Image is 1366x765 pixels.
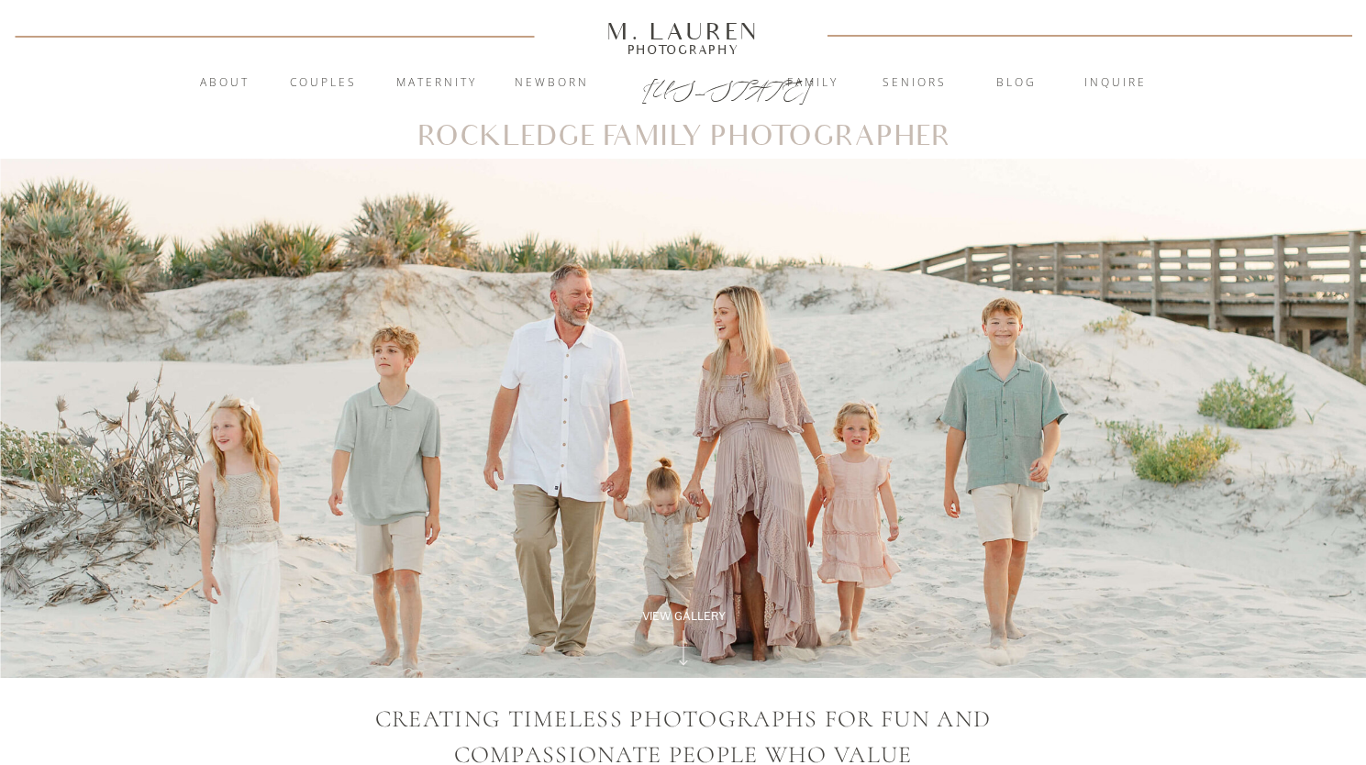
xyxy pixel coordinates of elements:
[552,21,815,41] a: M. Lauren
[503,74,602,93] a: Newborn
[274,74,373,93] a: Couples
[967,74,1066,93] a: blog
[416,124,951,150] h1: Rockledge Family Photographer
[599,45,768,54] a: Photography
[763,74,862,93] a: Family
[387,74,486,93] a: Maternity
[190,74,261,93] a: About
[1066,74,1165,93] a: inquire
[622,608,747,625] a: View Gallery
[642,75,726,97] a: [US_STATE]
[865,74,964,93] a: Seniors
